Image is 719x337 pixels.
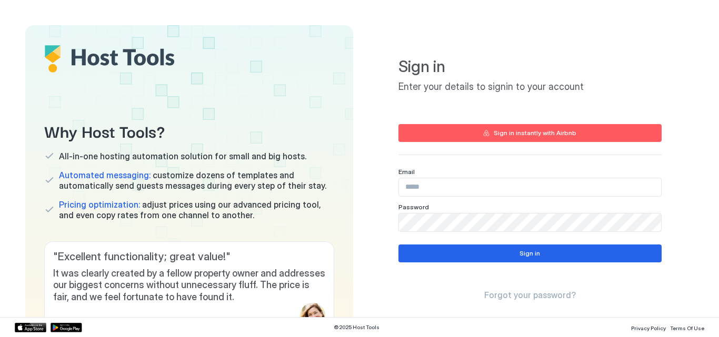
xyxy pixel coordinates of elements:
[334,324,380,331] span: © 2025 Host Tools
[59,199,140,210] span: Pricing optimization:
[399,213,661,231] input: Input Field
[494,128,576,138] div: Sign in instantly with Airbnb
[53,312,141,328] span: [PERSON_NAME]
[398,57,662,77] span: Sign in
[398,203,429,211] span: Password
[44,119,334,142] span: Why Host Tools?
[484,290,576,300] span: Forgot your password?
[15,323,46,332] a: App Store
[484,290,576,301] a: Forgot your password?
[59,199,334,220] span: adjust prices using our advanced pricing tool, and even copy rates from one channel to another.
[631,325,666,331] span: Privacy Policy
[398,124,662,142] button: Sign in instantly with Airbnb
[631,322,666,333] a: Privacy Policy
[670,325,704,331] span: Terms Of Use
[670,322,704,333] a: Terms Of Use
[59,170,151,180] span: Automated messaging:
[59,170,334,191] span: customize dozens of templates and automatically send guests messages during every step of their s...
[398,244,662,262] button: Sign in
[53,268,325,303] span: It was clearly created by a fellow property owner and addresses our biggest concerns without unne...
[300,303,325,328] div: profile
[520,249,540,258] div: Sign in
[399,178,661,196] input: Input Field
[59,151,306,161] span: All-in-one hosting automation solution for small and big hosts.
[51,323,82,332] a: Google Play Store
[398,81,662,93] span: Enter your details to signin to your account
[53,250,325,263] span: " Excellent functionality; great value! "
[398,168,415,176] span: Email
